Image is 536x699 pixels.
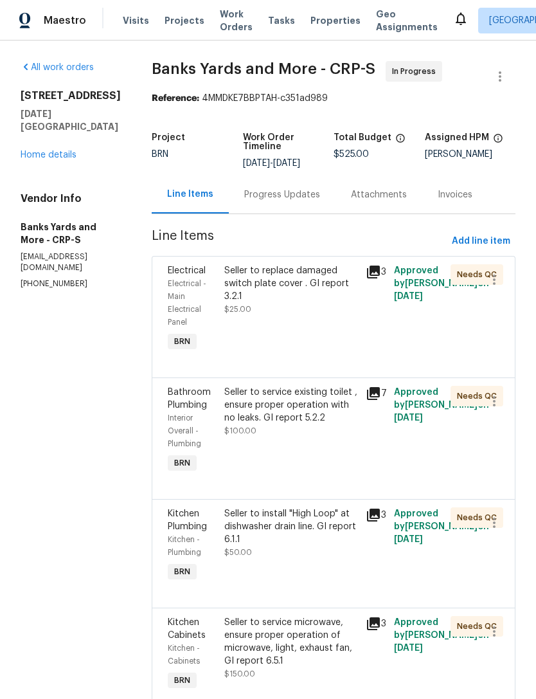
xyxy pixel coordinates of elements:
[21,89,121,102] h2: [STREET_ADDRESS]
[334,133,391,142] h5: Total Budget
[394,292,423,301] span: [DATE]
[376,8,438,33] span: Geo Assignments
[452,233,510,250] span: Add line item
[425,150,516,159] div: [PERSON_NAME]
[447,230,515,253] button: Add line item
[168,509,207,531] span: Kitchen Plumbing
[366,616,386,631] div: 3
[21,192,121,205] h4: Vendor Info
[21,107,121,133] h5: [DATE][GEOGRAPHIC_DATA]
[457,620,502,633] span: Needs QC
[366,507,386,523] div: 3
[169,335,195,348] span: BRN
[392,65,441,78] span: In Progress
[152,61,375,77] span: Banks Yards and More - CRP-S
[167,188,213,201] div: Line Items
[21,221,121,246] h5: Banks Yards and More - CRP-S
[438,188,472,201] div: Invoices
[244,188,320,201] div: Progress Updates
[152,92,515,105] div: 4MMDKE7BBPTAH-c351ad989
[394,413,423,422] span: [DATE]
[394,266,489,301] span: Approved by [PERSON_NAME] on
[224,386,358,424] div: Seller to service existing toilet , ensure proper operation with no leaks. GI report 5.2.2
[224,670,255,678] span: $150.00
[268,16,295,25] span: Tasks
[152,133,185,142] h5: Project
[152,150,168,159] span: BRN
[168,266,206,275] span: Electrical
[168,644,200,665] span: Kitchen - Cabinets
[169,565,195,578] span: BRN
[366,264,386,280] div: 3
[21,150,76,159] a: Home details
[425,133,489,142] h5: Assigned HPM
[366,386,386,401] div: 7
[351,188,407,201] div: Attachments
[168,414,201,448] span: Interior Overall - Plumbing
[168,280,206,326] span: Electrical - Main Electrical Panel
[152,94,199,103] b: Reference:
[224,427,256,435] span: $100.00
[224,507,358,546] div: Seller to install "High Loop" at dishwasher drain line. GI report 6.1.1
[310,14,361,27] span: Properties
[152,230,447,253] span: Line Items
[224,549,252,556] span: $50.00
[220,8,253,33] span: Work Orders
[394,509,489,544] span: Approved by [PERSON_NAME] on
[394,388,489,422] span: Approved by [PERSON_NAME] on
[224,305,251,313] span: $25.00
[168,388,211,410] span: Bathroom Plumbing
[168,536,201,556] span: Kitchen - Plumbing
[243,159,270,168] span: [DATE]
[394,535,423,544] span: [DATE]
[169,674,195,687] span: BRN
[394,618,489,653] span: Approved by [PERSON_NAME] on
[21,251,121,273] p: [EMAIL_ADDRESS][DOMAIN_NAME]
[123,14,149,27] span: Visits
[21,278,121,289] p: [PHONE_NUMBER]
[243,133,334,151] h5: Work Order Timeline
[493,133,503,150] span: The hpm assigned to this work order.
[168,618,206,640] span: Kitchen Cabinets
[224,616,358,667] div: Seller to service microwave, ensure proper operation of microwave, light, exhaust fan, GI report ...
[334,150,369,159] span: $525.00
[394,644,423,653] span: [DATE]
[457,511,502,524] span: Needs QC
[273,159,300,168] span: [DATE]
[224,264,358,303] div: Seller to replace damaged switch plate cover . GI report 3.2.1
[21,63,94,72] a: All work orders
[44,14,86,27] span: Maestro
[165,14,204,27] span: Projects
[457,390,502,403] span: Needs QC
[457,268,502,281] span: Needs QC
[169,457,195,469] span: BRN
[395,133,406,150] span: The total cost of line items that have been proposed by Opendoor. This sum includes line items th...
[243,159,300,168] span: -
